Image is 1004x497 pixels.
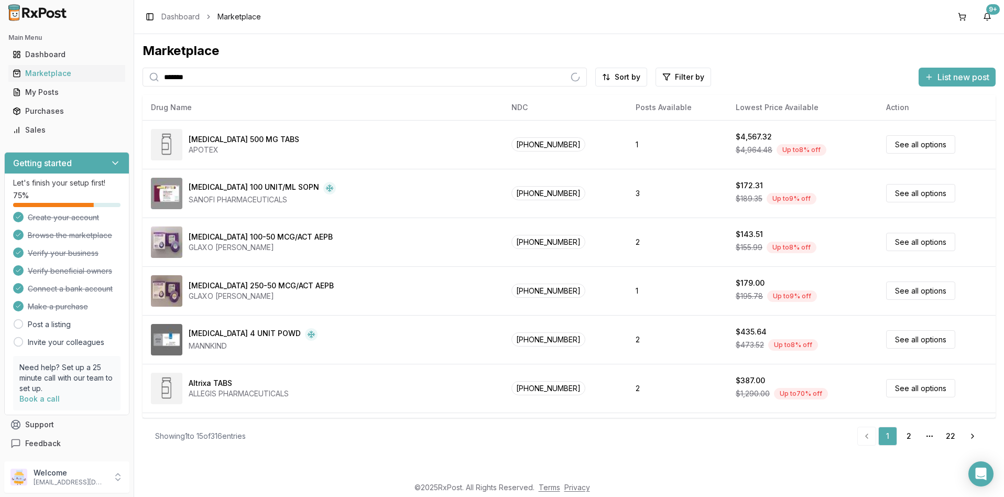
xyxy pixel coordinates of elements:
[161,12,261,22] nav: breadcrumb
[595,68,647,87] button: Sort by
[28,284,113,294] span: Connect a bank account
[886,379,955,397] a: See all options
[886,330,955,349] a: See all options
[151,373,182,404] img: Altrixa TABS
[878,427,897,446] a: 1
[13,190,29,201] span: 75 %
[143,42,996,59] div: Marketplace
[736,193,762,204] span: $189.35
[736,242,762,253] span: $155.99
[736,145,772,155] span: $4,964.48
[151,129,182,160] img: Abiraterone Acetate 500 MG TABS
[627,169,727,218] td: 3
[189,195,336,205] div: SANOFI PHARMACEUTICALS
[217,12,261,22] span: Marketplace
[627,218,727,266] td: 2
[189,232,333,242] div: [MEDICAL_DATA] 100-50 MCG/ACT AEPB
[878,95,996,120] th: Action
[736,340,764,350] span: $473.52
[13,68,121,79] div: Marketplace
[736,132,772,142] div: $4,567.32
[736,375,765,386] div: $387.00
[736,180,763,191] div: $172.31
[767,193,816,204] div: Up to 9 % off
[8,64,125,83] a: Marketplace
[151,226,182,258] img: Advair Diskus 100-50 MCG/ACT AEPB
[28,319,71,330] a: Post a listing
[13,178,121,188] p: Let's finish your setup first!
[151,275,182,307] img: Advair Diskus 250-50 MCG/ACT AEPB
[28,230,112,241] span: Browse the marketplace
[28,248,99,258] span: Verify your business
[675,72,704,82] span: Filter by
[4,46,129,63] button: Dashboard
[777,144,826,156] div: Up to 8 % off
[768,339,818,351] div: Up to 8 % off
[143,95,503,120] th: Drug Name
[511,381,585,395] span: [PHONE_NUMBER]
[189,145,299,155] div: APOTEX
[28,337,104,348] a: Invite your colleagues
[503,95,627,120] th: NDC
[13,125,121,135] div: Sales
[539,483,560,492] a: Terms
[8,34,125,42] h2: Main Menu
[886,135,955,154] a: See all options
[986,4,1000,15] div: 9+
[28,266,112,276] span: Verify beneficial owners
[979,8,996,25] button: 9+
[736,291,763,301] span: $195.78
[189,378,232,388] div: Altrixa TABS
[627,120,727,169] td: 1
[767,290,817,302] div: Up to 9 % off
[8,45,125,64] a: Dashboard
[511,235,585,249] span: [PHONE_NUMBER]
[886,233,955,251] a: See all options
[736,388,770,399] span: $1,290.00
[886,282,955,300] a: See all options
[189,134,299,145] div: [MEDICAL_DATA] 500 MG TABS
[189,242,333,253] div: GLAXO [PERSON_NAME]
[627,364,727,413] td: 2
[919,68,996,87] button: List new post
[627,266,727,315] td: 1
[4,103,129,120] button: Purchases
[857,427,983,446] nav: pagination
[774,388,828,399] div: Up to 70 % off
[941,427,960,446] a: 22
[968,461,994,487] div: Open Intercom Messenger
[511,186,585,200] span: [PHONE_NUMBER]
[937,71,989,83] span: List new post
[13,106,121,116] div: Purchases
[4,415,129,434] button: Support
[155,431,246,441] div: Showing 1 to 15 of 316 entries
[727,95,878,120] th: Lowest Price Available
[4,4,71,21] img: RxPost Logo
[627,95,727,120] th: Posts Available
[13,157,72,169] h3: Getting started
[511,284,585,298] span: [PHONE_NUMBER]
[511,137,585,152] span: [PHONE_NUMBER]
[28,301,88,312] span: Make a purchase
[615,72,640,82] span: Sort by
[189,341,318,351] div: MANNKIND
[10,469,27,485] img: User avatar
[656,68,711,87] button: Filter by
[886,184,955,202] a: See all options
[899,427,918,446] a: 2
[189,291,334,301] div: GLAXO [PERSON_NAME]
[564,483,590,492] a: Privacy
[189,388,289,399] div: ALLEGIS PHARMACEUTICALS
[919,73,996,83] a: List new post
[627,413,727,461] td: 26
[627,315,727,364] td: 2
[19,394,60,403] a: Book a call
[189,328,301,341] div: [MEDICAL_DATA] 4 UNIT POWD
[736,229,763,240] div: $143.51
[8,121,125,139] a: Sales
[767,242,816,253] div: Up to 8 % off
[19,362,114,394] p: Need help? Set up a 25 minute call with our team to set up.
[511,332,585,347] span: [PHONE_NUMBER]
[13,87,121,98] div: My Posts
[34,478,106,487] p: [EMAIL_ADDRESS][DOMAIN_NAME]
